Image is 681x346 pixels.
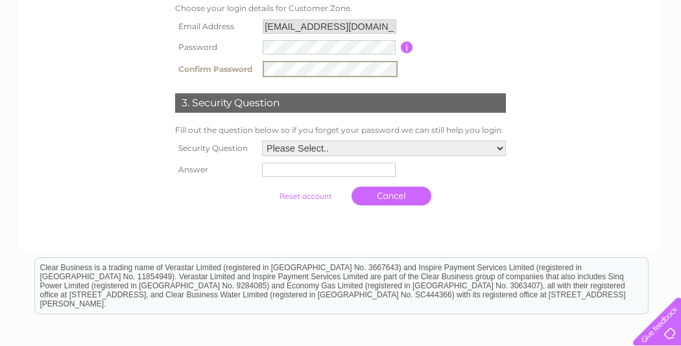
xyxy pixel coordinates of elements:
th: Password [172,37,259,58]
th: Confirm Password [172,58,259,80]
a: Energy [532,55,560,65]
img: logo.png [24,34,90,73]
input: Submit [265,187,345,205]
a: Water [499,55,524,65]
th: Email Address [172,16,259,37]
th: Security Question [172,137,259,159]
div: 3. Security Question [175,93,506,113]
div: Clear Business is a trading name of Verastar Limited (registered in [GEOGRAPHIC_DATA] No. 3667643... [35,7,648,63]
input: Information [401,41,413,53]
td: Choose your login details for Customer Zone. [172,1,509,16]
a: Contact [641,55,673,65]
a: Cancel [352,187,431,205]
td: Fill out the question below so if you forget your password we can still help you login. [172,122,509,138]
a: 0333 014 3131 [436,6,526,23]
a: Blog [615,55,634,65]
th: Answer [172,159,259,180]
a: Telecoms [568,55,607,65]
